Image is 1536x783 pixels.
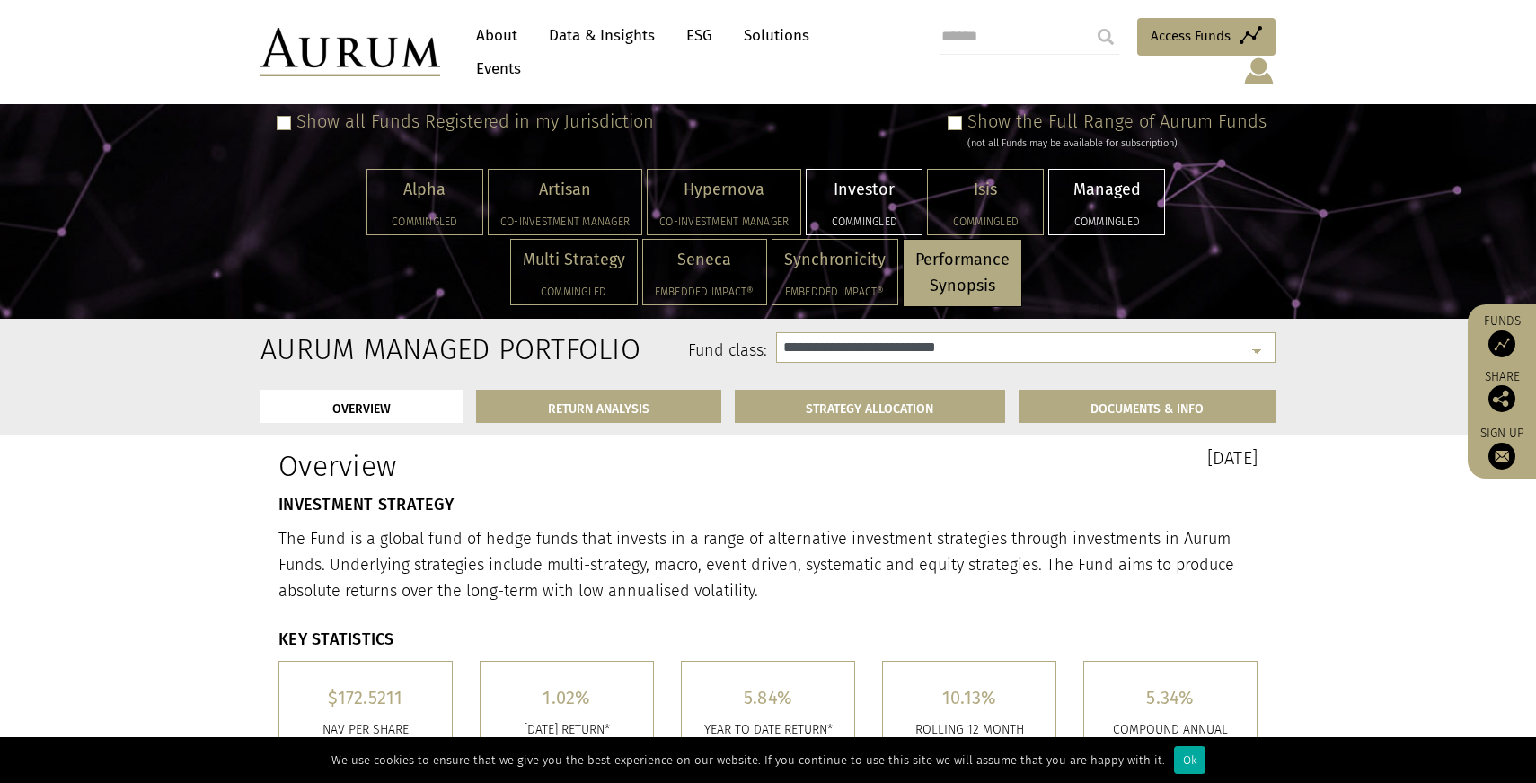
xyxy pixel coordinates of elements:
p: YEAR TO DATE RETURN* [695,720,841,740]
a: About [467,19,526,52]
h5: Commingled [818,216,910,227]
p: Investor [818,177,910,203]
a: Solutions [735,19,818,52]
p: Hypernova [659,177,789,203]
h5: Commingled [379,216,471,227]
h1: Overview [278,449,755,483]
h5: Commingled [523,286,625,297]
a: ESG [677,19,721,52]
p: Multi Strategy [523,247,625,273]
h5: Embedded Impact® [655,286,755,297]
div: Share [1477,371,1527,412]
div: Ok [1174,746,1205,774]
p: Managed [1061,177,1152,203]
h5: 1.02% [494,689,640,707]
strong: KEY STATISTICS [278,629,394,649]
p: Nav per share [293,720,438,740]
h5: Co-investment Manager [500,216,630,227]
a: Events [467,52,521,85]
a: Data & Insights [540,19,664,52]
a: Access Funds [1137,18,1276,56]
p: Seneca [655,247,755,273]
a: RETURN ANALYSIS [476,390,721,423]
h5: $172.5211 [293,689,438,707]
h5: Commingled [1061,216,1152,227]
h5: Co-investment Manager [659,216,789,227]
p: Alpha [379,177,471,203]
p: Performance Synopsis [915,247,1010,299]
p: [DATE] RETURN* [494,720,640,740]
label: Fund class: [434,339,767,363]
img: account-icon.svg [1242,56,1276,86]
p: ROLLING 12 MONTH RETURN* [896,720,1042,761]
h5: Embedded Impact® [784,286,886,297]
h3: [DATE] [781,449,1258,467]
p: COMPOUND ANNUAL RETURN* [1098,720,1243,761]
h5: 10.13% [896,689,1042,707]
a: STRATEGY ALLOCATION [735,390,1006,423]
input: Submit [1088,19,1124,55]
p: Synchronicity [784,247,886,273]
p: Isis [940,177,1031,203]
h2: Aurum Managed Portfolio [260,332,407,366]
label: Show all Funds Registered in my Jurisdiction [296,110,654,132]
span: Access Funds [1151,25,1231,47]
a: Funds [1477,313,1527,357]
img: Sign up to our newsletter [1488,443,1515,470]
a: Sign up [1477,426,1527,470]
img: Aurum [260,28,440,76]
label: Show the Full Range of Aurum Funds [967,110,1267,132]
div: (not all Funds may be available for subscription) [967,136,1267,152]
a: DOCUMENTS & INFO [1019,390,1276,423]
h5: Commingled [940,216,1031,227]
img: Access Funds [1488,330,1515,357]
p: The Fund is a global fund of hedge funds that invests in a range of alternative investment strate... [278,526,1258,603]
strong: INVESTMENT STRATEGY [278,495,454,515]
img: Share this post [1488,385,1515,412]
h5: 5.84% [695,689,841,707]
h5: 5.34% [1098,689,1243,707]
p: Artisan [500,177,630,203]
